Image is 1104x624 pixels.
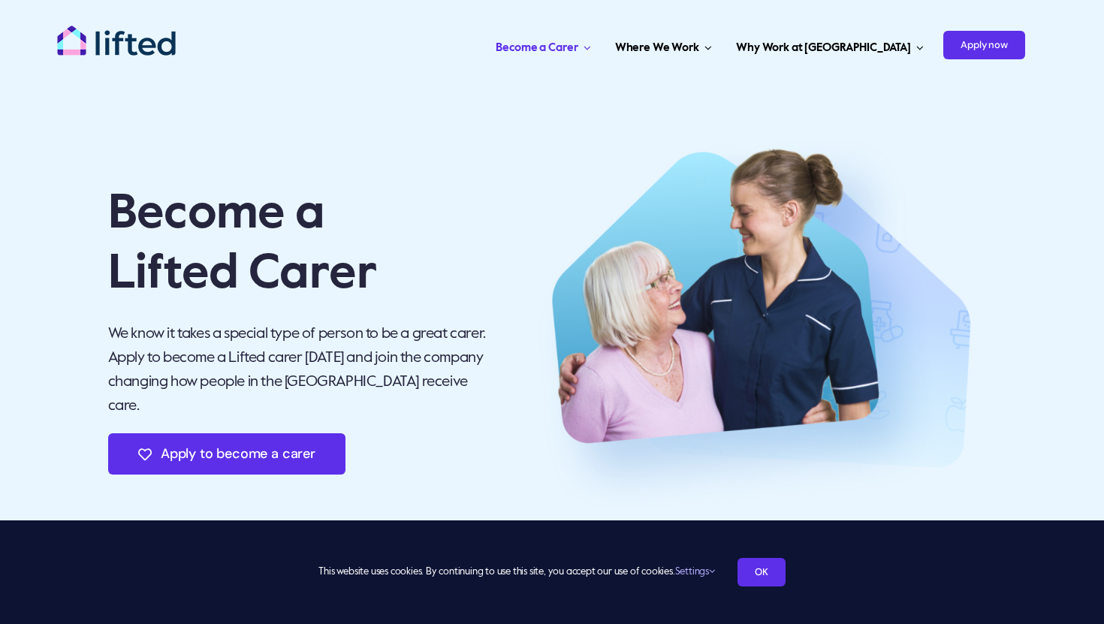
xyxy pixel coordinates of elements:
[108,433,345,475] a: Apply to become a carer
[738,558,786,586] a: OK
[292,23,1025,68] nav: Carer Jobs Menu
[161,446,315,462] span: Apply to become a carer
[520,113,997,538] img: Beome a Carer – Hero Image
[943,31,1025,59] span: Apply now
[496,36,578,60] span: Become a Carer
[736,36,911,60] span: Why Work at [GEOGRAPHIC_DATA]
[675,567,715,577] a: Settings
[318,560,714,584] span: This website uses cookies. By continuing to use this site, you accept our use of cookies.
[615,36,699,60] span: Where We Work
[56,25,176,40] a: lifted-logo
[611,23,716,68] a: Where We Work
[108,184,501,304] p: Become a Lifted Carer
[491,23,595,68] a: Become a Carer
[943,23,1025,68] a: Apply now
[108,327,486,414] span: We know it takes a special type of person to be a great carer. Apply to become a Lifted carer [DA...
[731,23,928,68] a: Why Work at [GEOGRAPHIC_DATA]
